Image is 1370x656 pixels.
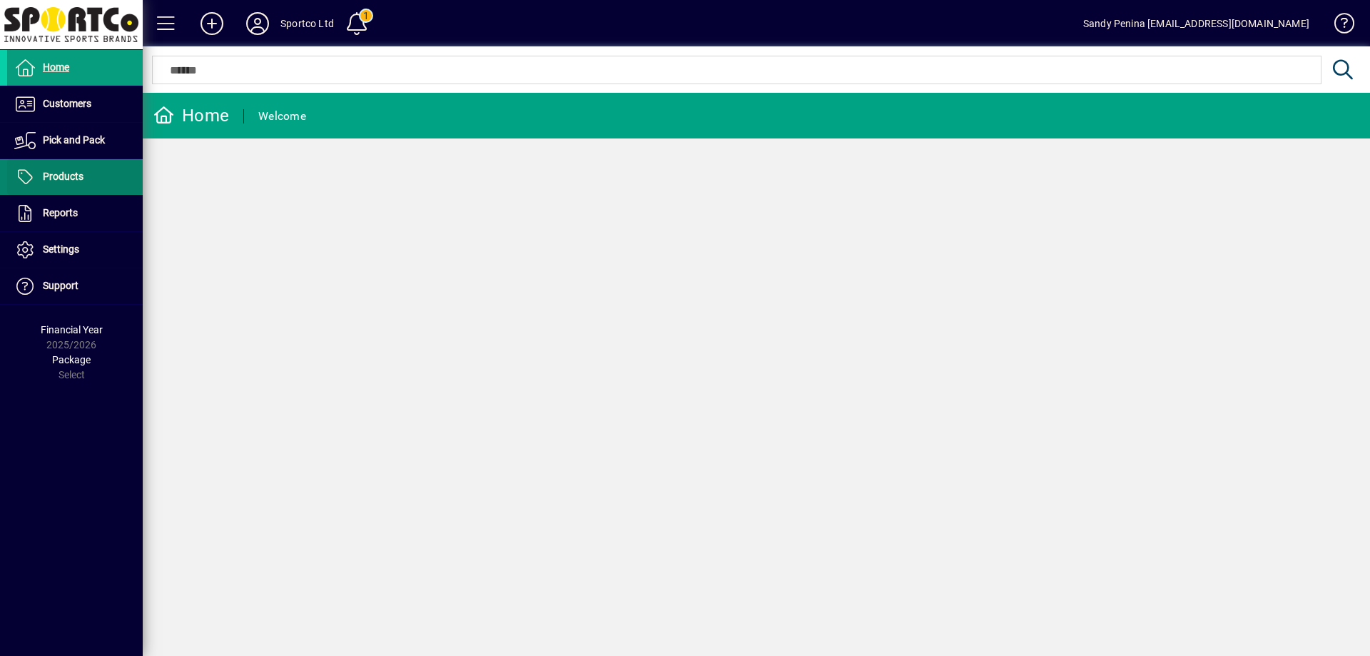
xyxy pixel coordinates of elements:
button: Profile [235,11,280,36]
span: Support [43,280,78,291]
span: Package [52,354,91,365]
span: Reports [43,207,78,218]
a: Settings [7,232,143,268]
a: Products [7,159,143,195]
span: Products [43,171,83,182]
a: Pick and Pack [7,123,143,158]
div: Home [153,104,229,127]
span: Customers [43,98,91,109]
a: Customers [7,86,143,122]
div: Sportco Ltd [280,12,334,35]
a: Knowledge Base [1324,3,1352,49]
a: Reports [7,196,143,231]
span: Home [43,61,69,73]
button: Add [189,11,235,36]
div: Welcome [258,105,306,128]
a: Support [7,268,143,304]
span: Financial Year [41,324,103,335]
div: Sandy Penina [EMAIL_ADDRESS][DOMAIN_NAME] [1083,12,1309,35]
span: Pick and Pack [43,134,105,146]
span: Settings [43,243,79,255]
